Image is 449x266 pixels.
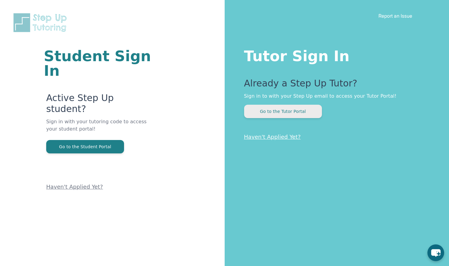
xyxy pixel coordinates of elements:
[12,12,71,33] img: Step Up Tutoring horizontal logo
[46,140,124,153] button: Go to the Student Portal
[46,144,124,149] a: Go to the Student Portal
[244,78,425,93] p: Already a Step Up Tutor?
[44,49,152,78] h1: Student Sign In
[378,13,412,19] a: Report an Issue
[46,184,103,190] a: Haven't Applied Yet?
[46,118,152,140] p: Sign in with your tutoring code to access your student portal!
[244,46,425,63] h1: Tutor Sign In
[427,244,444,261] button: chat-button
[244,105,322,118] button: Go to the Tutor Portal
[244,93,425,100] p: Sign in to with your Step Up email to access your Tutor Portal!
[46,93,152,118] p: Active Step Up student?
[244,108,322,114] a: Go to the Tutor Portal
[244,134,301,140] a: Haven't Applied Yet?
